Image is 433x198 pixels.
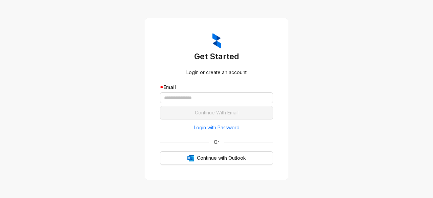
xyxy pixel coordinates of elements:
button: Login with Password [160,122,273,133]
span: Or [209,138,224,146]
h3: Get Started [160,51,273,62]
div: Login or create an account [160,69,273,76]
img: ZumaIcon [212,33,221,49]
span: Login with Password [194,124,240,131]
div: Email [160,84,273,91]
button: Continue With Email [160,106,273,119]
button: OutlookContinue with Outlook [160,151,273,165]
img: Outlook [187,155,194,161]
span: Continue with Outlook [197,154,246,162]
